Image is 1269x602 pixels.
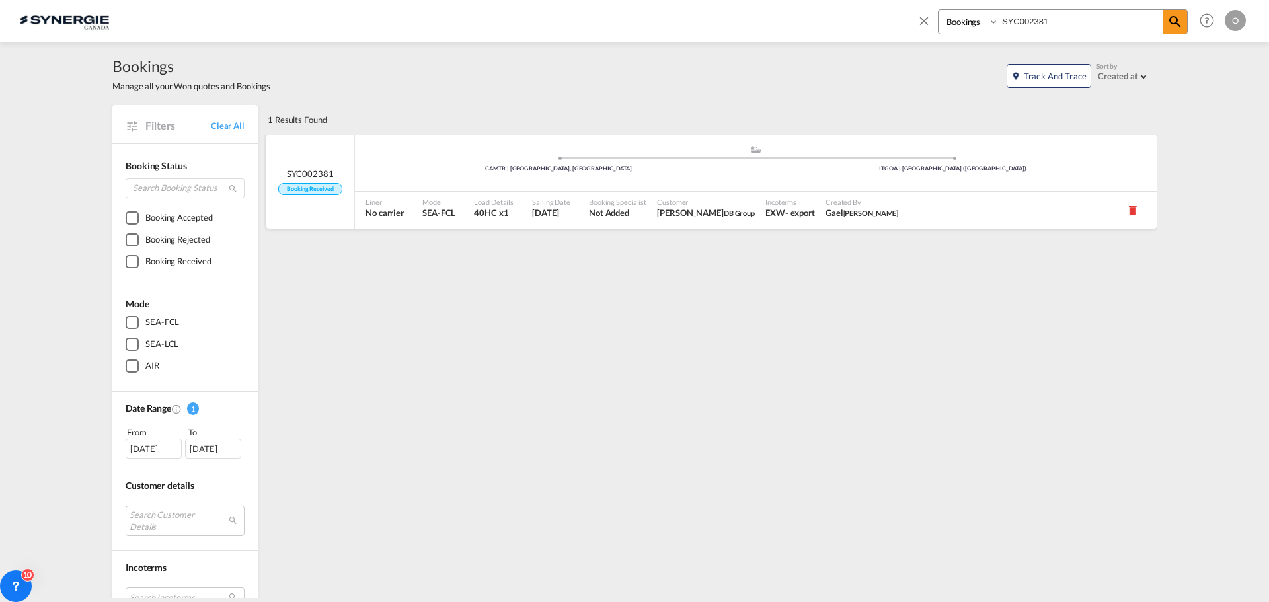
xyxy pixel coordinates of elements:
img: 1f56c880d42311ef80fc7dca854c8e59.png [20,6,109,36]
span: Customer [657,197,755,207]
button: icon-map-markerTrack and Trace [1007,64,1091,88]
span: Booking Received [278,183,342,196]
span: SEA-FCL [422,207,455,219]
div: Customer details [126,479,245,492]
span: 1 [187,402,199,415]
span: Booking Status [126,160,187,171]
span: Created By [826,197,898,207]
div: SEA-LCL [145,338,178,351]
span: Liner [365,197,404,207]
md-checkbox: SEA-FCL [126,316,245,329]
div: EXW [765,207,785,219]
span: Customer details [126,480,194,491]
span: EXW export [765,207,815,219]
span: [PERSON_NAME] [843,209,899,217]
span: SYC002381 [287,168,333,180]
md-icon: icon-magnify [1167,14,1183,30]
div: Help [1196,9,1225,33]
div: Booking Status [126,159,245,172]
span: Sailing Date [532,197,570,207]
md-icon: Created On [171,404,182,414]
div: 1 Results Found [268,105,327,134]
div: SEA-FCL [145,316,179,329]
div: CAMTR | [GEOGRAPHIC_DATA], [GEOGRAPHIC_DATA] [362,165,756,173]
span: icon-magnify [1163,10,1187,34]
span: From To [DATE][DATE] [126,426,245,459]
div: O [1225,10,1246,31]
div: - export [785,207,815,219]
span: Load Details [474,197,514,207]
div: From [126,426,184,439]
input: Search Booking Status [126,178,245,198]
md-icon: assets/icons/custom/ship-fill.svg [748,146,764,153]
span: Booking Specialist [589,197,646,207]
span: 40HC x 1 [474,207,514,219]
span: Francesca Gennari DB Group [657,207,755,219]
div: Booking Rejected [145,233,210,246]
input: Enter Booking ID, Reference ID, Order ID [999,10,1163,33]
div: [DATE] [126,439,182,459]
span: Incoterms [126,562,167,573]
span: Sort by [1096,61,1117,71]
md-icon: icon-magnify [228,184,238,194]
div: Booking Received [145,255,211,268]
span: Manage all your Won quotes and Bookings [112,80,270,92]
div: To [187,426,245,439]
span: icon-close [917,9,938,41]
span: Not Added [589,207,646,219]
md-checkbox: AIR [126,359,245,373]
div: AIR [145,359,159,373]
md-icon: icon-map-marker [1011,71,1020,81]
md-icon: icon-close [917,13,931,28]
md-icon: icon-delete [1126,204,1139,217]
a: Clear All [211,120,245,132]
span: Bookings [112,56,270,77]
span: Date Range [126,402,171,414]
span: Help [1196,9,1218,32]
div: SYC002381 Booking Received assets/icons/custom/ship-fill.svgassets/icons/custom/roll-o-plane.svgP... [266,135,1157,229]
div: Created at [1098,71,1138,81]
span: Filters [145,118,211,133]
span: Gael Vilsaint [826,207,898,219]
md-checkbox: SEA-LCL [126,338,245,351]
span: Mode [126,298,149,309]
div: [DATE] [185,439,241,459]
span: Incoterms [765,197,815,207]
span: 7 Jun 2025 [532,207,570,219]
span: No carrier [365,207,404,219]
div: ITGOA | [GEOGRAPHIC_DATA] ([GEOGRAPHIC_DATA]) [756,165,1151,173]
span: DB Group [724,209,755,217]
div: Booking Accepted [145,211,212,225]
span: Mode [422,197,455,207]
